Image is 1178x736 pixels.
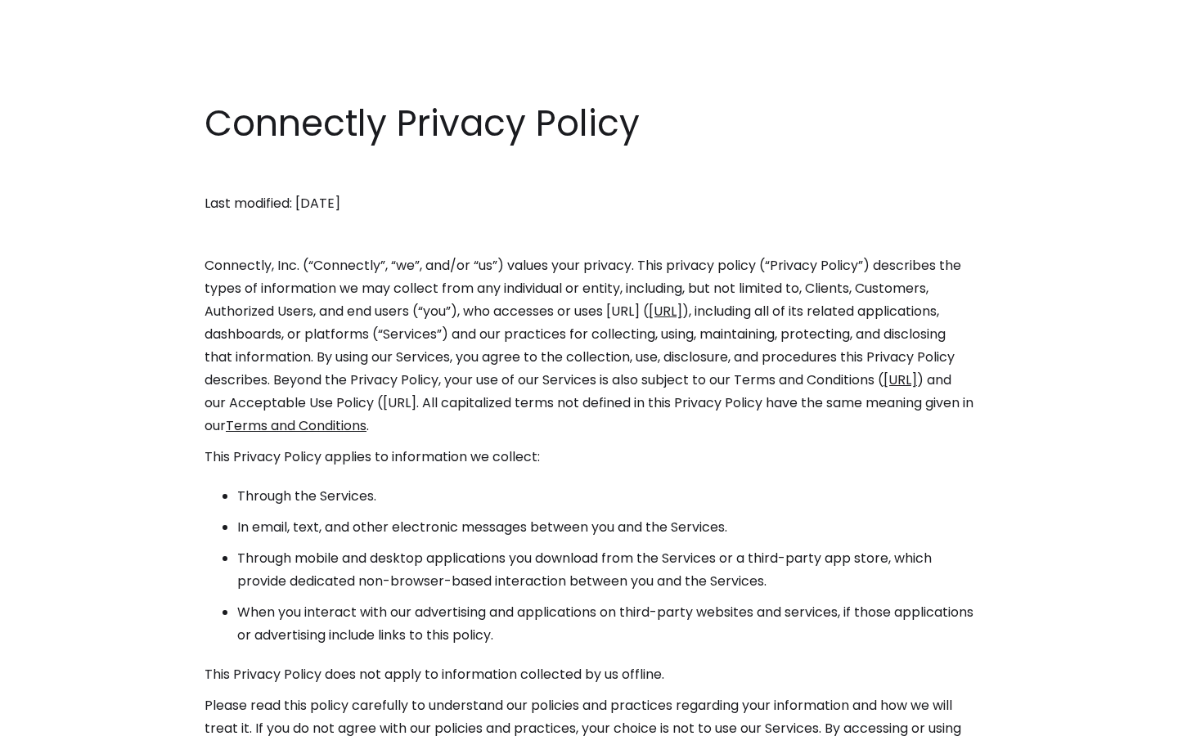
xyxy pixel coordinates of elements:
[205,446,973,469] p: This Privacy Policy applies to information we collect:
[33,707,98,730] ul: Language list
[205,161,973,184] p: ‍
[205,192,973,215] p: Last modified: [DATE]
[237,485,973,508] li: Through the Services.
[205,98,973,149] h1: Connectly Privacy Policy
[16,706,98,730] aside: Language selected: English
[237,516,973,539] li: In email, text, and other electronic messages between you and the Services.
[649,302,682,321] a: [URL]
[205,223,973,246] p: ‍
[205,254,973,438] p: Connectly, Inc. (“Connectly”, “we”, and/or “us”) values your privacy. This privacy policy (“Priva...
[205,663,973,686] p: This Privacy Policy does not apply to information collected by us offline.
[237,547,973,593] li: Through mobile and desktop applications you download from the Services or a third-party app store...
[237,601,973,647] li: When you interact with our advertising and applications on third-party websites and services, if ...
[883,370,917,389] a: [URL]
[226,416,366,435] a: Terms and Conditions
